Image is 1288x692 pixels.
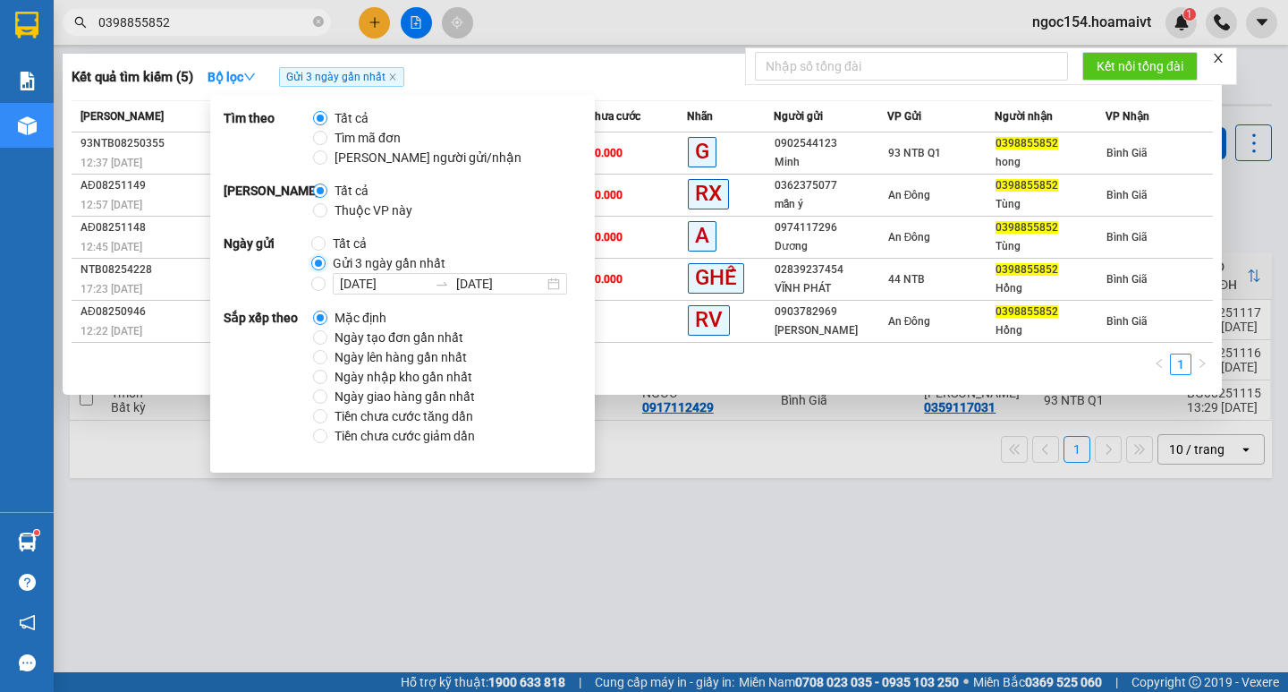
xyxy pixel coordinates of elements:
li: Previous Page [1148,354,1170,375]
span: 0398855852 [996,221,1058,234]
span: Ngày giao hàng gần nhất [327,387,482,406]
div: AĐ08250946 [80,303,208,321]
span: Bình Giã [1106,231,1147,243]
span: close [1212,52,1224,64]
div: Tùng [996,237,1105,256]
div: Tùng [996,195,1105,214]
div: 0974117296 [775,218,885,237]
div: NTB08254228 [80,261,208,279]
span: 12:37 [DATE] [80,157,142,169]
span: 0398855852 [996,137,1058,150]
div: 0902544123 [775,134,885,153]
h3: Kết quả tìm kiếm ( 5 ) [72,68,193,87]
div: AĐ08251149 [80,176,208,195]
input: Tìm tên, số ĐT hoặc mã đơn [98,13,309,32]
li: Next Page [1191,354,1213,375]
div: 93NTB08250355 [80,134,208,153]
span: Ngày lên hàng gần nhất [327,347,474,367]
span: Mặc định [327,308,394,328]
span: G [688,137,716,167]
span: VP Gửi [887,110,921,123]
span: right [1197,358,1207,369]
a: 1 [1171,355,1191,374]
span: Thuộc VP này [327,201,419,220]
span: Nhãn [687,110,713,123]
span: Tiền chưa cước tăng dần [327,406,480,426]
span: [PERSON_NAME] [80,110,164,123]
strong: Ngày gửi [224,234,311,295]
span: Bình Giã [1106,315,1147,328]
img: solution-icon [18,72,37,90]
strong: [PERSON_NAME] [224,181,313,220]
span: to [435,277,449,291]
span: Bình Giã [1106,273,1147,286]
span: 40.000 [589,273,623,286]
span: 0398855852 [996,263,1058,276]
div: Hồng [996,321,1105,340]
strong: Sắp xếp theo [224,308,313,446]
span: 0398855852 [996,305,1058,318]
span: An Đông [888,231,931,243]
span: 30.000 [589,147,623,159]
span: An Đông [888,315,931,328]
span: close-circle [313,16,324,27]
span: Gửi 3 ngày gần nhất [326,253,453,273]
span: Người nhận [995,110,1053,123]
li: 1 [1170,354,1191,375]
img: logo-vxr [15,12,38,38]
img: warehouse-icon [18,533,37,551]
sup: 1 [34,530,39,535]
div: Hồng [996,279,1105,298]
span: message [19,654,36,671]
span: close-circle [313,14,324,31]
span: VP Nhận [1106,110,1149,123]
span: Bình Giã [1106,189,1147,201]
span: Tất cả [327,108,376,128]
span: close [388,73,397,81]
div: 02839237454 [775,261,885,279]
span: Tất cả [327,181,376,201]
div: AĐ08251148 [80,218,208,237]
span: [PERSON_NAME] người gửi/nhận [327,148,529,167]
button: Bộ lọcdown [193,63,270,91]
input: Nhập số tổng đài [755,52,1068,81]
span: 12:45 [DATE] [80,241,142,253]
div: Minh [775,153,885,172]
img: warehouse-icon [18,116,37,135]
span: RX [688,179,729,209]
span: swap-right [435,277,449,291]
span: Chưa cước [588,110,640,123]
div: 0362375077 [775,176,885,195]
span: Kết nối tổng đài [1097,56,1183,76]
span: down [243,71,256,83]
span: 12:57 [DATE] [80,199,142,211]
span: 12:22 [DATE] [80,325,142,337]
span: Tìm mã đơn [327,128,408,148]
span: 44 NTB [888,273,925,286]
button: right [1191,354,1213,375]
span: Người gửi [774,110,823,123]
span: search [74,16,87,29]
span: Ngày nhập kho gần nhất [327,367,479,387]
span: left [1154,358,1165,369]
span: An Đông [888,189,931,201]
input: Ngày kết thúc [456,274,544,294]
div: hong [996,153,1105,172]
strong: Bộ lọc [208,70,256,84]
span: 30.000 [589,231,623,243]
span: 17:23 [DATE] [80,283,142,295]
span: RV [688,305,730,335]
div: [PERSON_NAME] [775,321,885,340]
span: 93 NTB Q1 [888,147,941,159]
button: left [1148,354,1170,375]
span: question-circle [19,574,36,591]
span: GHẾ [688,263,744,293]
div: VĨNH PHÁT [775,279,885,298]
span: Bình Giã [1106,147,1147,159]
span: Tiền chưa cước giảm dần [327,426,482,446]
button: Kết nối tổng đài [1082,52,1198,81]
input: Ngày bắt đầu [340,274,428,294]
span: A [688,221,716,251]
div: 0903782969 [775,303,885,321]
div: Dương [775,237,885,256]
